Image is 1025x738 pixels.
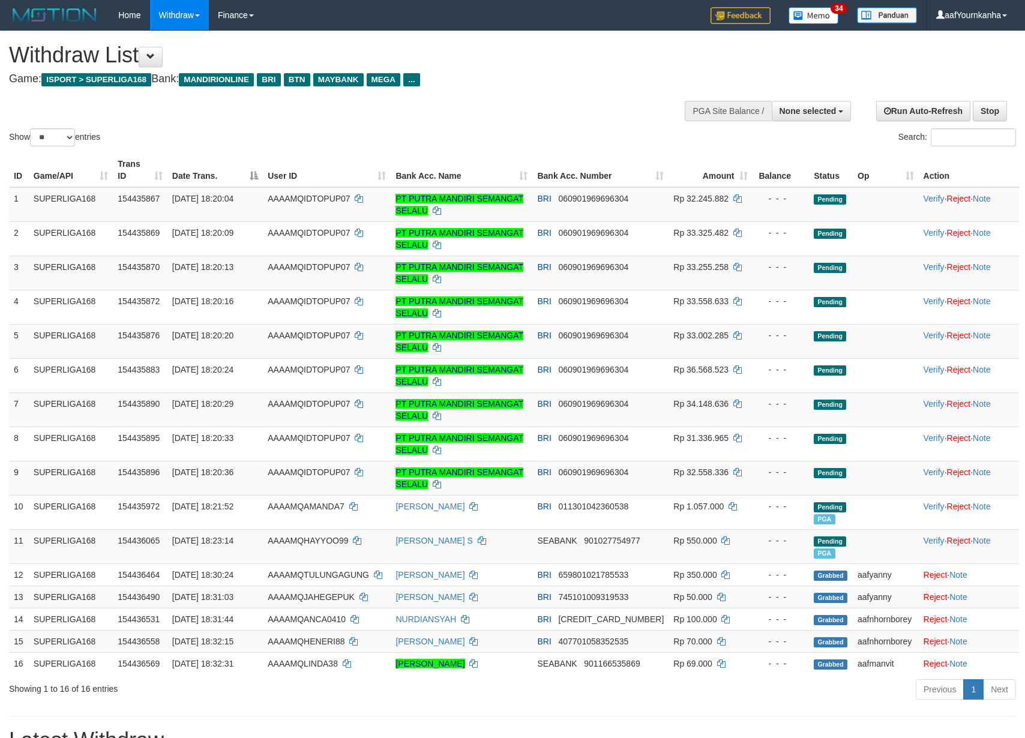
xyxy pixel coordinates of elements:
[809,153,853,187] th: Status
[757,500,805,512] div: - - -
[924,502,945,511] a: Verify
[924,592,948,602] a: Reject
[949,570,967,580] a: Note
[673,614,717,624] span: Rp 100.000
[558,365,628,374] span: Copy 060901969696304 to clipboard
[29,256,113,290] td: SUPERLIGA168
[9,586,29,608] td: 13
[898,128,1016,146] label: Search:
[172,194,233,203] span: [DATE] 18:20:04
[367,73,401,86] span: MEGA
[9,630,29,652] td: 15
[814,514,835,524] span: Marked by aafsengchandara
[853,608,919,630] td: aafnhornborey
[268,637,344,646] span: AAAAMQHENERI88
[673,399,729,409] span: Rp 34.148.636
[753,153,810,187] th: Balance
[268,536,348,545] span: AAAAMQHAYYOO99
[118,399,160,409] span: 154435890
[395,399,523,421] a: PT PUTRA MANDIRI SEMANGAT SELALU
[537,433,551,443] span: BRI
[268,592,355,602] span: AAAAMQJAHEGEPUK
[172,637,233,646] span: [DATE] 18:32:15
[268,570,369,580] span: AAAAMQTULUNGAGUNG
[537,614,551,624] span: BRI
[919,563,1019,586] td: ·
[558,331,628,340] span: Copy 060901969696304 to clipboard
[9,563,29,586] td: 12
[268,331,350,340] span: AAAAMQIDTOPUP07
[919,630,1019,652] td: ·
[118,296,160,306] span: 154435872
[814,593,847,603] span: Grabbed
[584,659,640,668] span: Copy 901166535869 to clipboard
[558,637,628,646] span: Copy 407701058352535 to clipboard
[757,635,805,647] div: - - -
[395,433,523,455] a: PT PUTRA MANDIRI SEMANGAT SELALU
[919,324,1019,358] td: · ·
[9,153,29,187] th: ID
[172,614,233,624] span: [DATE] 18:31:44
[118,365,160,374] span: 154435883
[537,228,551,238] span: BRI
[973,101,1007,121] a: Stop
[9,678,418,695] div: Showing 1 to 16 of 16 entries
[924,365,945,374] a: Verify
[924,228,945,238] a: Verify
[558,592,628,602] span: Copy 745101009319533 to clipboard
[9,290,29,324] td: 4
[947,296,971,306] a: Reject
[711,7,771,24] img: Feedback.jpg
[268,502,344,511] span: AAAAMQAMANDA7
[973,433,991,443] a: Note
[673,592,712,602] span: Rp 50.000
[673,331,729,340] span: Rp 33.002.285
[757,432,805,444] div: - - -
[924,637,948,646] a: Reject
[9,43,672,67] h1: Withdraw List
[919,153,1019,187] th: Action
[395,502,464,511] a: [PERSON_NAME]
[949,659,967,668] a: Note
[268,467,350,477] span: AAAAMQIDTOPUP07
[814,637,847,647] span: Grabbed
[29,563,113,586] td: SUPERLIGA168
[919,256,1019,290] td: · ·
[537,194,551,203] span: BRI
[853,153,919,187] th: Op: activate to sort column ascending
[949,614,967,624] a: Note
[916,679,964,700] a: Previous
[949,637,967,646] a: Note
[814,229,846,239] span: Pending
[537,502,551,511] span: BRI
[118,467,160,477] span: 154435896
[29,187,113,222] td: SUPERLIGA168
[537,365,551,374] span: BRI
[113,153,167,187] th: Trans ID: activate to sort column ascending
[558,194,628,203] span: Copy 060901969696304 to clipboard
[118,614,160,624] span: 154436531
[757,535,805,547] div: - - -
[814,194,846,205] span: Pending
[558,262,628,272] span: Copy 060901969696304 to clipboard
[118,570,160,580] span: 154436464
[172,399,233,409] span: [DATE] 18:20:29
[268,194,350,203] span: AAAAMQIDTOPUP07
[757,364,805,376] div: - - -
[395,536,472,545] a: [PERSON_NAME] S
[757,658,805,670] div: - - -
[673,433,729,443] span: Rp 31.336.965
[118,592,160,602] span: 154436490
[973,262,991,272] a: Note
[947,502,971,511] a: Reject
[947,228,971,238] a: Reject
[403,73,419,86] span: ...
[9,608,29,630] td: 14
[172,365,233,374] span: [DATE] 18:20:24
[9,324,29,358] td: 5
[118,502,160,511] span: 154435972
[395,331,523,352] a: PT PUTRA MANDIRI SEMANGAT SELALU
[118,433,160,443] span: 154435895
[268,296,350,306] span: AAAAMQIDTOPUP07
[9,652,29,674] td: 16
